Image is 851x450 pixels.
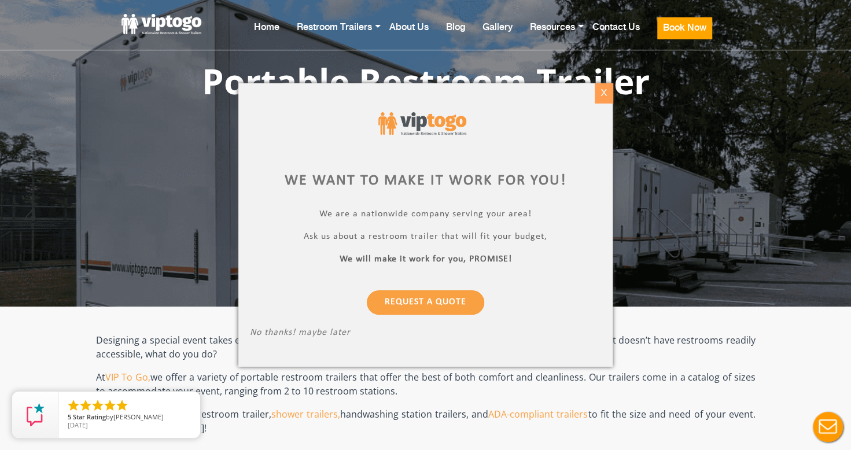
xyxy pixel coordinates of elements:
li:  [91,399,105,412]
span: [DATE] [68,421,88,429]
p: No thanks! maybe later [250,327,601,341]
li:  [115,399,129,412]
div: X [595,83,613,103]
button: Live Chat [805,404,851,450]
span: by [68,414,191,422]
p: Ask us about a restroom trailer that will fit your budget, [250,231,601,245]
a: Request a Quote [367,290,484,315]
p: We are a nationwide company serving your area! [250,209,601,222]
div: We want to make it work for you! [250,170,601,191]
span: [PERSON_NAME] [113,412,164,421]
span: Star Rating [73,412,106,421]
img: viptogo logo [378,112,466,135]
li:  [103,399,117,412]
b: We will make it work for you, PROMISE! [340,254,512,264]
img: Review Rating [24,403,47,426]
li:  [79,399,93,412]
span: 5 [68,412,71,421]
li:  [67,399,80,412]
